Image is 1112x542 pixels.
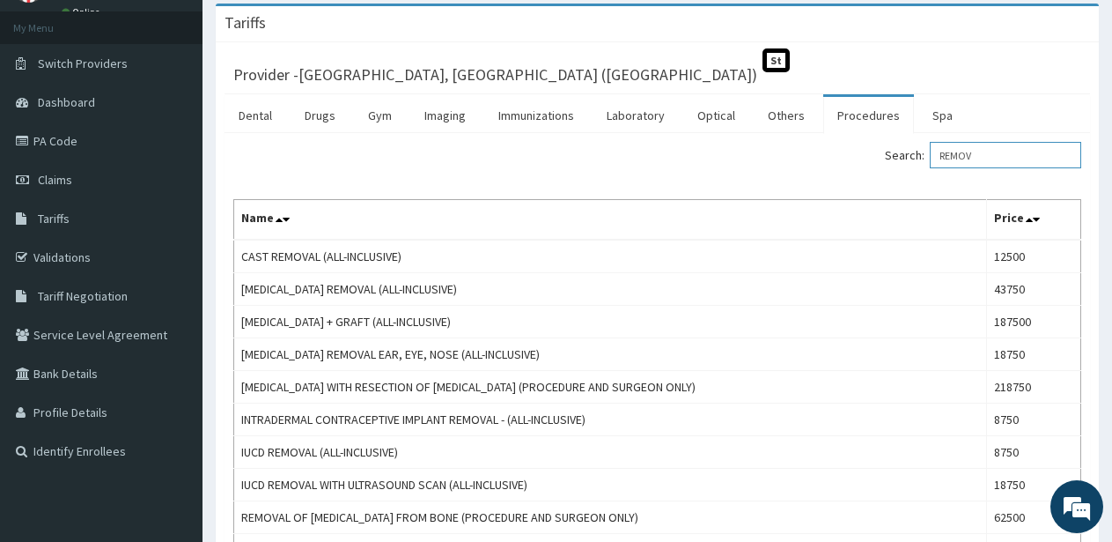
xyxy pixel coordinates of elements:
[289,9,331,51] div: Minimize live chat window
[38,56,128,71] span: Switch Providers
[234,371,987,404] td: [MEDICAL_DATA] WITH RESECTION OF [MEDICAL_DATA] (PROCEDURE AND SURGEON ONLY)
[987,469,1081,501] td: 18750
[234,469,987,501] td: IUCD REMOVAL WITH ULTRASOUND SCAN (ALL-INCLUSIVE)
[987,436,1081,469] td: 8750
[484,97,588,134] a: Immunizations
[918,97,967,134] a: Spa
[38,172,72,188] span: Claims
[38,288,128,304] span: Tariff Negotiation
[38,94,95,110] span: Dashboard
[683,97,749,134] a: Optical
[234,436,987,469] td: IUCD REMOVAL (ALL-INCLUSIVE)
[234,240,987,273] td: CAST REMOVAL (ALL-INCLUSIVE)
[291,97,350,134] a: Drugs
[233,67,757,83] h3: Provider - [GEOGRAPHIC_DATA], [GEOGRAPHIC_DATA] ([GEOGRAPHIC_DATA])
[930,142,1081,168] input: Search:
[33,88,71,132] img: d_794563401_company_1708531726252_794563401
[234,338,987,371] td: [MEDICAL_DATA] REMOVAL EAR, EYE, NOSE (ALL-INCLUSIVE)
[234,273,987,306] td: [MEDICAL_DATA] REMOVAL (ALL-INCLUSIVE)
[762,48,790,72] span: St
[987,273,1081,306] td: 43750
[987,501,1081,534] td: 62500
[987,306,1081,338] td: 187500
[987,200,1081,241] th: Price
[234,306,987,338] td: [MEDICAL_DATA] + GRAFT (ALL-INCLUSIVE)
[823,97,914,134] a: Procedures
[987,240,1081,273] td: 12500
[225,97,286,134] a: Dental
[62,6,104,19] a: Online
[987,404,1081,436] td: 8750
[234,200,987,241] th: Name
[885,142,1081,168] label: Search:
[225,15,266,31] h3: Tariffs
[234,501,987,534] td: REMOVAL OF [MEDICAL_DATA] FROM BONE (PROCEDURE AND SURGEON ONLY)
[92,99,296,122] div: Chat with us now
[987,338,1081,371] td: 18750
[234,404,987,436] td: INTRADERMAL CONTRACEPTIVE IMPLANT REMOVAL - (ALL-INCLUSIVE)
[593,97,679,134] a: Laboratory
[354,97,406,134] a: Gym
[987,371,1081,404] td: 218750
[102,160,243,338] span: We're online!
[754,97,819,134] a: Others
[38,211,70,226] span: Tariffs
[9,358,335,419] textarea: Type your message and hit 'Enter'
[410,97,480,134] a: Imaging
